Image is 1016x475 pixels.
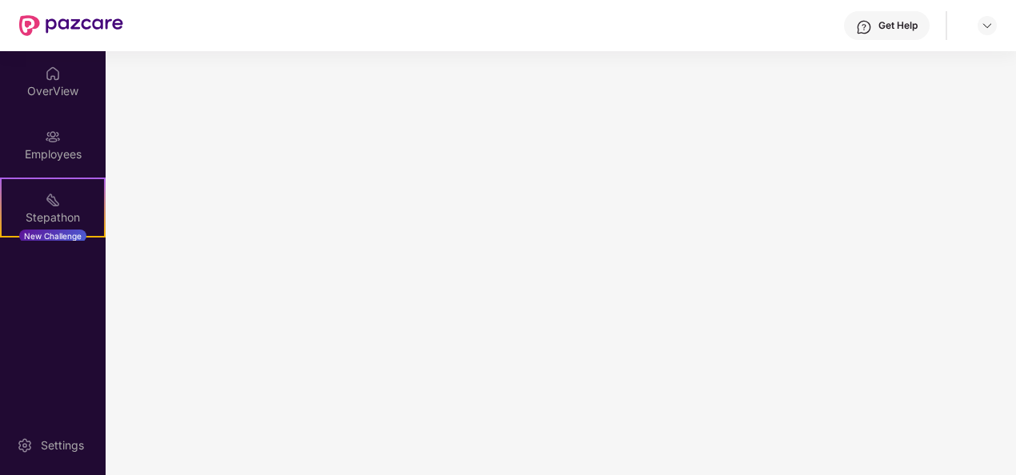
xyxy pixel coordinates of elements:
[45,129,61,145] img: svg+xml;base64,PHN2ZyBpZD0iRW1wbG95ZWVzIiB4bWxucz0iaHR0cDovL3d3dy53My5vcmcvMjAwMC9zdmciIHdpZHRoPS...
[45,192,61,208] img: svg+xml;base64,PHN2ZyB4bWxucz0iaHR0cDovL3d3dy53My5vcmcvMjAwMC9zdmciIHdpZHRoPSIyMSIgaGVpZ2h0PSIyMC...
[45,66,61,82] img: svg+xml;base64,PHN2ZyBpZD0iSG9tZSIgeG1sbnM9Imh0dHA6Ly93d3cudzMub3JnLzIwMDAvc3ZnIiB3aWR0aD0iMjAiIG...
[36,437,89,453] div: Settings
[19,230,86,242] div: New Challenge
[981,19,994,32] img: svg+xml;base64,PHN2ZyBpZD0iRHJvcGRvd24tMzJ4MzIiIHhtbG5zPSJodHRwOi8vd3d3LnczLm9yZy8yMDAwL3N2ZyIgd2...
[2,210,104,226] div: Stepathon
[878,19,918,32] div: Get Help
[19,15,123,36] img: New Pazcare Logo
[17,437,33,453] img: svg+xml;base64,PHN2ZyBpZD0iU2V0dGluZy0yMHgyMCIgeG1sbnM9Imh0dHA6Ly93d3cudzMub3JnLzIwMDAvc3ZnIiB3aW...
[856,19,872,35] img: svg+xml;base64,PHN2ZyBpZD0iSGVscC0zMngzMiIgeG1sbnM9Imh0dHA6Ly93d3cudzMub3JnLzIwMDAvc3ZnIiB3aWR0aD...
